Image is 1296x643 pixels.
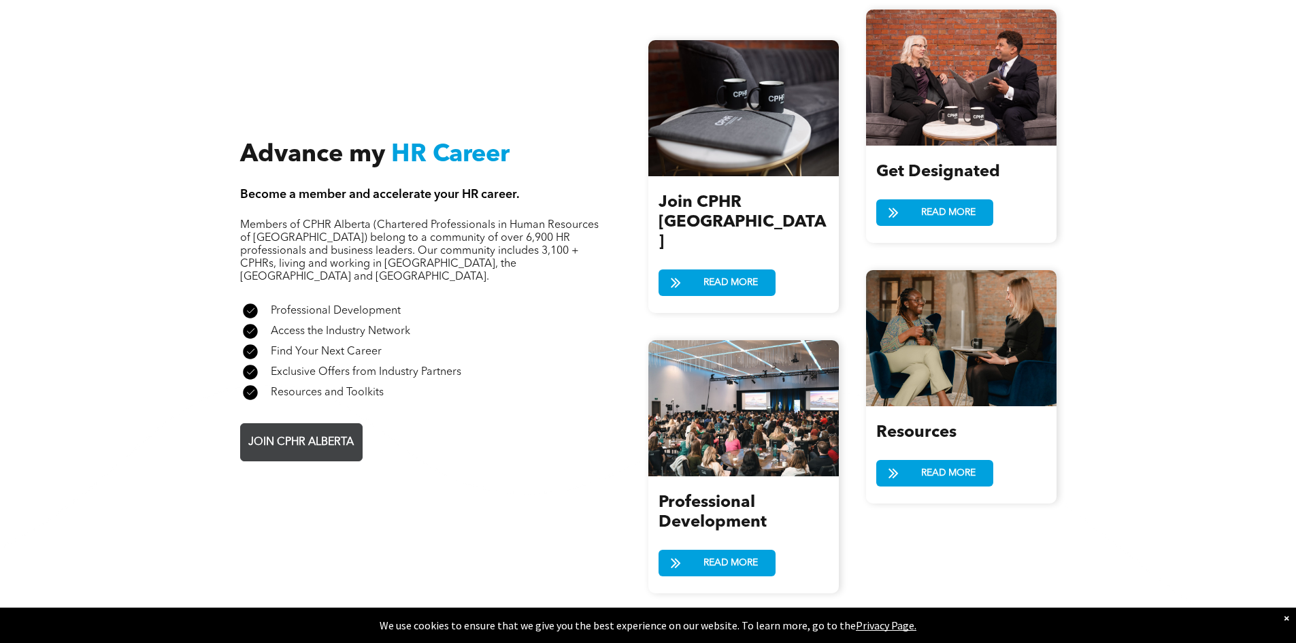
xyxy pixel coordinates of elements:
[1284,611,1289,625] div: Dismiss notification
[240,423,363,461] a: JOIN CPHR ALBERTA
[659,495,767,531] span: Professional Development
[699,270,763,295] span: READ MORE
[659,550,776,576] a: READ MORE
[271,346,382,357] span: Find Your Next Career
[244,429,359,456] span: JOIN CPHR ALBERTA
[391,143,510,167] span: HR Career
[876,199,993,226] a: READ MORE
[240,143,385,167] span: Advance my
[240,188,520,201] span: Become a member and accelerate your HR career.
[271,367,461,378] span: Exclusive Offers from Industry Partners
[271,387,384,398] span: Resources and Toolkits
[876,460,993,487] a: READ MORE
[659,195,826,250] span: Join CPHR [GEOGRAPHIC_DATA]
[876,164,1000,180] span: Get Designated
[856,619,916,632] a: Privacy Page.
[271,306,401,316] span: Professional Development
[240,220,599,282] span: Members of CPHR Alberta (Chartered Professionals in Human Resources of [GEOGRAPHIC_DATA]) belong ...
[699,550,763,576] span: READ MORE
[916,200,980,225] span: READ MORE
[876,425,957,441] span: Resources
[271,326,410,337] span: Access the Industry Network
[916,461,980,486] span: READ MORE
[659,269,776,296] a: READ MORE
